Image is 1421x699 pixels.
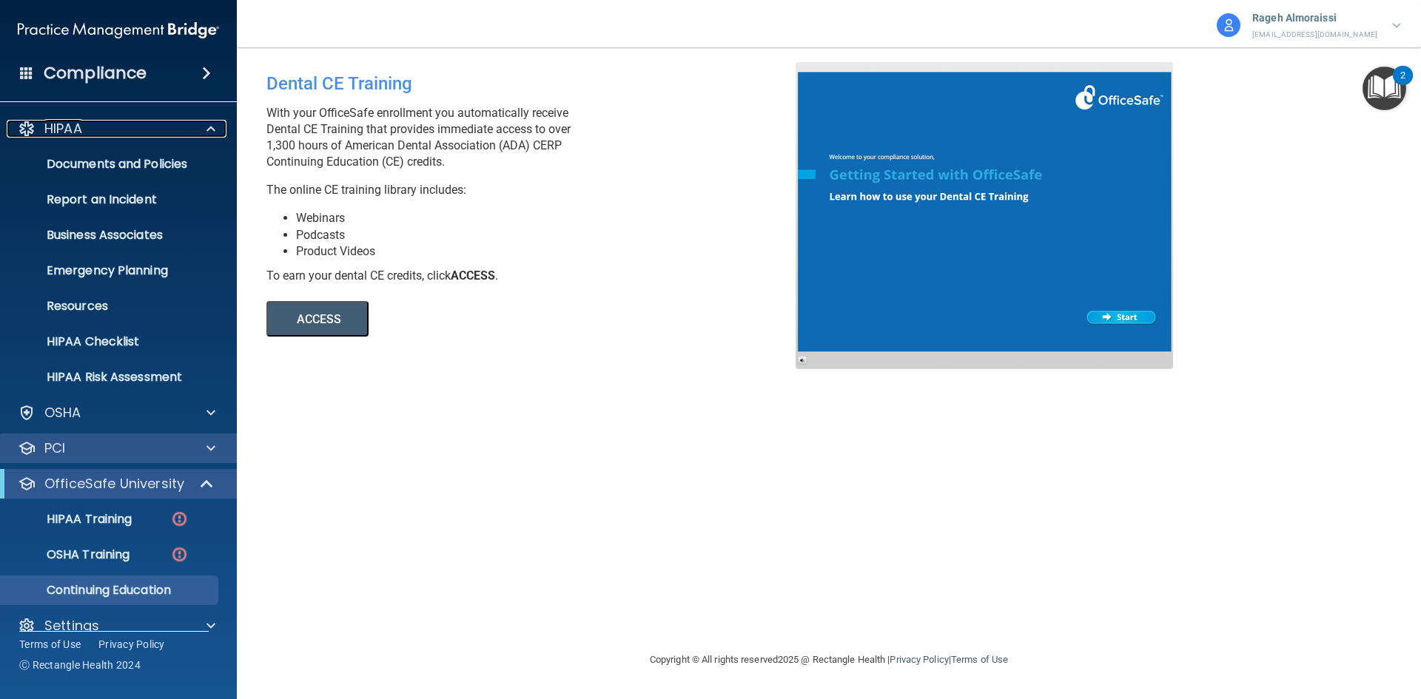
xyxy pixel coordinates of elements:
p: Report an Incident [10,192,212,207]
h4: Compliance [44,63,147,84]
p: Resources [10,299,212,314]
span: Ⓒ Rectangle Health 2024 [19,658,141,672]
a: Privacy Policy [890,654,948,665]
p: Rageh Almoraissi [1252,9,1377,28]
a: Privacy Policy [98,637,165,652]
p: Business Associates [10,228,212,243]
p: OfficeSafe University [44,475,184,493]
p: The online CE training library includes: [266,182,807,198]
a: ACCESS [266,314,671,325]
p: Continuing Education [10,583,212,598]
a: OSHA [18,404,215,422]
img: arrow-down.227dba2b.svg [1392,23,1401,28]
a: PCI [18,439,215,457]
button: ACCESS [266,301,369,337]
p: HIPAA Risk Assessment [10,370,212,385]
p: Emergency Planning [10,263,212,278]
b: ACCESS [451,269,495,283]
img: danger-circle.6113f641.png [170,510,189,528]
a: HIPAA [18,120,215,138]
a: Terms of Use [19,637,81,652]
a: Settings [18,617,215,635]
p: Settings [44,617,99,635]
button: Open Resource Center, 2 new notifications [1363,67,1406,110]
div: To earn your dental CE credits, click . [266,268,807,284]
a: Terms of Use [951,654,1008,665]
img: PMB logo [18,16,219,45]
li: Product Videos [296,243,807,260]
a: OfficeSafe University [18,475,215,493]
p: HIPAA [44,120,82,138]
p: With your OfficeSafe enrollment you automatically receive Dental CE Training that provides immedi... [266,105,807,170]
p: OSHA [44,404,81,422]
p: OSHA Training [10,547,130,562]
p: Documents and Policies [10,157,212,172]
li: Webinars [296,210,807,226]
p: [EMAIL_ADDRESS][DOMAIN_NAME] [1252,28,1377,41]
div: Copyright © All rights reserved 2025 @ Rectangle Health | | [559,636,1099,683]
div: Dental CE Training [266,62,807,105]
img: avatar.17b06cb7.svg [1217,13,1240,37]
p: PCI [44,439,65,457]
li: Podcasts [296,227,807,243]
p: HIPAA Checklist [10,334,212,349]
div: 2 [1400,75,1405,95]
p: HIPAA Training [10,512,132,527]
img: danger-circle.6113f641.png [170,545,189,564]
